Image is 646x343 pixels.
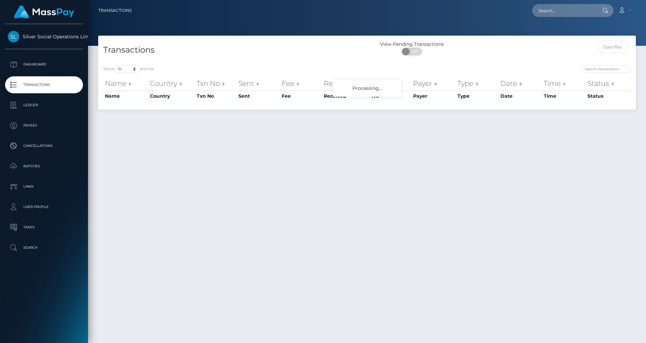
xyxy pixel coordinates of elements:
label: Show entries [103,65,154,73]
p: Transactions [8,80,80,90]
th: Received [322,77,370,90]
th: Fee [280,91,322,101]
th: Country [148,91,195,101]
input: Search transactions [582,65,631,73]
a: Links [5,178,83,195]
p: Search [8,243,80,253]
th: Date [499,91,542,101]
p: Batches [8,161,80,171]
th: Type [456,77,499,90]
th: Sent [237,77,280,90]
th: Status [586,77,631,90]
a: Batches [5,158,83,175]
div: Processing... [333,80,401,97]
a: Transactions [5,76,83,93]
th: Time [542,91,586,101]
th: Date [499,77,542,90]
th: Fee [280,77,322,90]
p: Cancellations [8,141,80,151]
a: Taxes [5,219,83,236]
th: Sent [237,91,280,101]
h4: Transactions [103,44,362,56]
img: MassPay Logo [14,5,74,19]
p: User Profile [8,202,80,212]
img: Silver Social Operations Limited [8,31,19,42]
a: Transactions [99,3,132,18]
th: Country [148,77,195,90]
span: Silver Social Operations Limited [5,34,83,40]
p: Payees [8,120,80,131]
p: Dashboard [8,59,80,70]
th: Received [322,91,370,101]
a: Payees [5,117,83,134]
th: Payer [411,91,455,101]
th: F/X [370,77,411,90]
th: Status [586,91,631,101]
p: Links [8,182,80,192]
a: Dashboard [5,56,83,73]
th: Name [103,91,148,101]
th: Payer [411,77,455,90]
th: Txn No [195,77,237,90]
a: Cancellations [5,137,83,154]
input: Search... [532,4,596,17]
p: Taxes [8,222,80,232]
th: Time [542,77,586,90]
select: Showentries [115,65,140,73]
a: User Profile [5,198,83,215]
a: Search [5,239,83,256]
th: Txn No [195,91,237,101]
th: Name [103,77,148,90]
th: Type [456,91,499,101]
p: Ledger [8,100,80,110]
div: View Pending Transactions [367,41,457,48]
input: Date filter [597,41,628,53]
a: Ledger [5,97,83,114]
span: OFF [406,48,423,55]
